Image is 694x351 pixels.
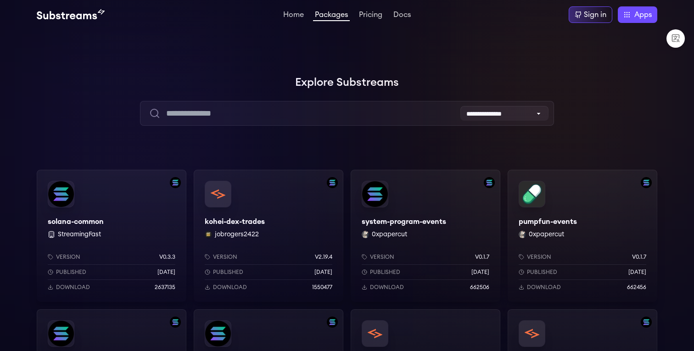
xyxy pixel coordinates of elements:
p: Download [370,284,404,291]
p: [DATE] [314,268,332,276]
img: Filter by solana network [484,177,495,188]
p: Version [370,253,394,261]
button: 0xpapercut [372,230,407,239]
p: [DATE] [628,268,646,276]
img: Filter by solana network [641,177,652,188]
p: Download [213,284,247,291]
p: Published [370,268,400,276]
p: [DATE] [471,268,489,276]
p: Download [56,284,90,291]
p: Version [56,253,80,261]
p: Download [527,284,561,291]
h1: Explore Substreams [37,73,657,92]
a: Filter by solana networksystem-program-eventssystem-program-events0xpapercut 0xpapercutVersionv0.... [351,170,500,302]
button: jobrogers2422 [215,230,259,239]
img: Filter by solana network [327,317,338,328]
img: Filter by solana network [327,177,338,188]
p: 2637135 [155,284,175,291]
p: Published [527,268,557,276]
p: 662506 [470,284,489,291]
img: Filter by solana network [641,317,652,328]
p: v0.1.7 [632,253,646,261]
img: Substream's logo [37,9,105,20]
p: v0.3.3 [159,253,175,261]
button: StreamingFast [58,230,101,239]
a: Filter by solana networkpumpfun-eventspumpfun-events0xpapercut 0xpapercutVersionv0.1.7Published[D... [508,170,657,302]
p: 662456 [627,284,646,291]
img: Filter by solana network [170,317,181,328]
a: Docs [392,11,413,20]
span: Apps [634,9,652,20]
p: [DATE] [157,268,175,276]
a: Filter by solana networkkohei-dex-tradeskohei-dex-tradesjobrogers2422 jobrogers2422Versionv2.19.4... [194,170,343,302]
img: Filter by solana network [170,177,181,188]
a: Filter by solana networksolana-commonsolana-common StreamingFastVersionv0.3.3Published[DATE]Downl... [37,170,186,302]
p: Version [213,253,237,261]
a: Sign in [569,6,612,23]
p: Published [56,268,86,276]
a: Packages [313,11,350,21]
button: 0xpapercut [529,230,564,239]
p: Published [213,268,243,276]
a: Pricing [357,11,384,20]
div: Sign in [584,9,606,20]
p: 1550477 [312,284,332,291]
p: v2.19.4 [315,253,332,261]
a: Home [281,11,306,20]
p: Version [527,253,551,261]
p: v0.1.7 [475,253,489,261]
